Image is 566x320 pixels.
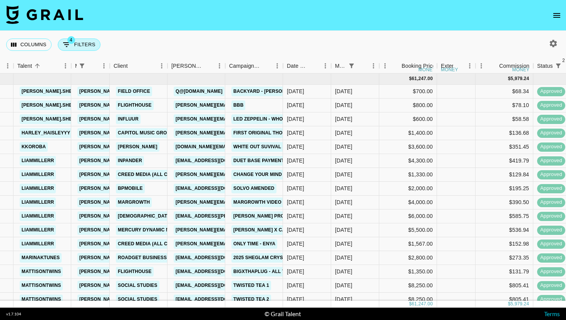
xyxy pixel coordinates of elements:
[379,237,437,251] div: $1,567.00
[335,129,352,137] div: Sep '25
[379,293,437,307] div: $8,250.00
[335,198,352,206] div: Sep '25
[77,198,203,207] a: [PERSON_NAME][EMAIL_ADDRESS][DOMAIN_NAME]
[20,198,56,207] a: liammillerr
[309,60,320,71] button: Sort
[379,60,391,72] button: Menu
[335,295,352,303] div: Sep '25
[335,171,352,178] div: Sep '25
[77,114,203,124] a: [PERSON_NAME][EMAIL_ADDRESS][DOMAIN_NAME]
[174,128,299,138] a: [PERSON_NAME][EMAIL_ADDRESS][DOMAIN_NAME]
[77,211,203,221] a: [PERSON_NAME][EMAIL_ADDRESS][DOMAIN_NAME]
[231,156,286,166] a: duet base payment
[512,67,529,72] div: money
[537,59,553,74] div: Status
[402,59,435,74] div: Booking Price
[116,170,196,179] a: Creed Media (All Campaigns)
[58,39,100,51] button: Show filters
[20,239,56,249] a: liammillerr
[379,223,437,237] div: $5,500.00
[379,182,437,196] div: $2,000.00
[537,171,565,178] span: approved
[476,85,533,99] div: $68.34
[77,142,203,152] a: [PERSON_NAME][EMAIL_ADDRESS][DOMAIN_NAME]
[116,87,152,96] a: Field Office
[174,156,260,166] a: [EMAIL_ADDRESS][DOMAIN_NAME]
[379,251,437,265] div: $2,800.00
[225,59,283,74] div: Campaign (Type)
[77,184,203,193] a: [PERSON_NAME][EMAIL_ADDRESS][DOMAIN_NAME]
[537,129,565,137] span: approved
[335,240,352,248] div: Sep '25
[231,87,306,96] a: backyard - [PERSON_NAME]
[174,87,224,96] a: q@[DOMAIN_NAME]
[20,211,56,221] a: liammillerr
[20,87,87,96] a: [PERSON_NAME].sherlie_
[379,140,437,154] div: $3,600.00
[335,268,352,275] div: Sep '25
[174,101,299,110] a: [PERSON_NAME][EMAIL_ADDRESS][DOMAIN_NAME]
[287,143,304,151] div: 27/08/2025
[537,240,565,248] span: approved
[320,60,331,72] button: Menu
[287,198,304,206] div: 01/08/2025
[2,60,13,72] button: Menu
[203,60,214,71] button: Sort
[476,279,533,293] div: $805.41
[174,198,299,207] a: [PERSON_NAME][EMAIL_ADDRESS][DOMAIN_NAME]
[6,312,21,317] div: v 1.7.104
[6,5,83,24] img: Grail Talent
[287,129,304,137] div: 23/09/2025
[116,295,159,304] a: Social Studies
[476,182,533,196] div: $195.25
[464,60,476,72] button: Menu
[231,128,342,138] a: First original thought - [PERSON_NAME]
[17,59,32,74] div: Talent
[287,212,304,220] div: 09/09/2025
[174,239,339,249] a: [PERSON_NAME][EMAIL_ADDRESS][PERSON_NAME][DOMAIN_NAME]
[231,114,322,124] a: Led Zeppelin - Whole Lotta Love
[214,60,225,72] button: Menu
[476,223,533,237] div: $536.94
[77,170,203,179] a: [PERSON_NAME][EMAIL_ADDRESS][DOMAIN_NAME]
[77,267,203,276] a: [PERSON_NAME][EMAIL_ADDRESS][DOMAIN_NAME]
[20,184,56,193] a: liammillerr
[98,60,110,72] button: Menu
[110,59,167,74] div: Client
[171,59,203,74] div: [PERSON_NAME]
[409,301,412,307] div: $
[379,265,437,279] div: $1,350.00
[537,268,565,275] span: approved
[116,225,220,235] a: Mercury Dynamic Network Media Ltd.
[553,60,564,71] div: 2 active filters
[167,59,225,74] div: Booker
[174,170,299,179] a: [PERSON_NAME][EMAIL_ADDRESS][DOMAIN_NAME]
[391,60,402,71] button: Sort
[174,295,260,304] a: [EMAIL_ADDRESS][DOMAIN_NAME]
[476,237,533,251] div: $152.98
[231,281,271,290] a: twisted tea 1
[537,116,565,123] span: approved
[77,60,87,71] div: 1 active filter
[537,213,565,220] span: approved
[20,128,72,138] a: harley_haisleyyy
[537,226,565,234] span: approved
[116,239,196,249] a: Creed Media (All Campaigns)
[553,60,564,71] button: Show filters
[379,168,437,182] div: $1,330.00
[114,59,128,74] div: Client
[174,225,299,235] a: [PERSON_NAME][EMAIL_ADDRESS][DOMAIN_NAME]
[346,60,357,71] div: 1 active filter
[20,267,63,276] a: mattisontwins
[476,265,533,279] div: $131.79
[287,281,304,289] div: 13/08/2025
[549,8,564,23] button: open drawer
[229,59,261,74] div: Campaign (Type)
[357,60,368,71] button: Sort
[174,253,260,263] a: [EMAIL_ADDRESS][DOMAIN_NAME]
[6,39,52,51] button: Select columns
[67,36,75,44] span: 4
[231,295,271,304] a: twisted tea 2
[32,60,43,71] button: Sort
[544,310,560,317] a: Terms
